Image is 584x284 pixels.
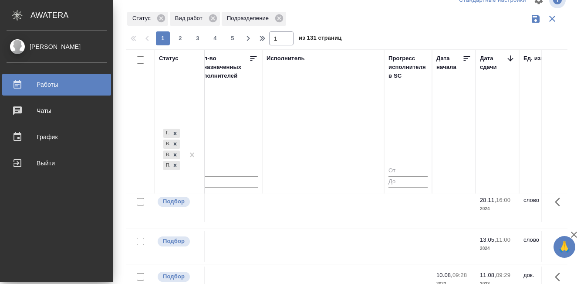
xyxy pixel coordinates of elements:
[197,176,258,187] input: До
[519,192,570,222] td: слово
[163,197,185,206] p: Подбор
[452,272,467,278] p: 09:28
[162,150,181,161] div: Готов к работе, В работе, В ожидании, Подбор
[388,166,428,177] input: От
[30,7,113,24] div: AWATERA
[162,139,181,150] div: Готов к работе, В работе, В ожидании, Подбор
[191,31,205,45] button: 3
[170,12,220,26] div: Вид работ
[388,176,428,187] input: До
[550,192,570,212] button: Здесь прячутся важные кнопки
[226,31,240,45] button: 5
[299,33,341,45] span: из 131 страниц
[7,157,107,170] div: Выйти
[132,14,154,23] p: Статус
[544,10,560,27] button: Сбросить фильтры
[496,197,510,203] p: 16:00
[192,192,262,222] td: 0
[7,130,107,144] div: График
[2,74,111,96] a: Работы
[127,12,168,26] div: Статус
[480,272,496,278] p: 11.08,
[197,54,249,80] div: Кол-во неназначенных исполнителей
[7,104,107,117] div: Чаты
[527,10,544,27] button: Сохранить фильтры
[192,231,262,262] td: 0
[436,54,462,72] div: Дата начала
[197,166,258,177] input: От
[2,126,111,148] a: График
[267,54,305,63] div: Исполнитель
[7,42,107,51] div: [PERSON_NAME]
[2,152,111,174] a: Выйти
[523,54,545,63] div: Ед. изм
[480,236,496,243] p: 13.05,
[163,237,185,246] p: Подбор
[175,14,206,23] p: Вид работ
[388,54,428,80] div: Прогресс исполнителя в SC
[163,151,170,160] div: В ожидании
[163,129,170,138] div: Готов к работе
[226,34,240,43] span: 5
[173,34,187,43] span: 2
[557,238,572,256] span: 🙏
[208,31,222,45] button: 4
[157,236,200,247] div: Можно подбирать исполнителей
[162,128,181,139] div: Готов к работе, В работе, В ожидании, Подбор
[162,160,181,171] div: Готов к работе, В работе, В ожидании, Подбор
[480,205,515,213] p: 2024
[519,231,570,262] td: слово
[550,231,570,252] button: Здесь прячутся важные кнопки
[159,54,179,63] div: Статус
[496,236,510,243] p: 11:00
[554,236,575,258] button: 🙏
[480,244,515,253] p: 2024
[163,140,170,149] div: В работе
[208,34,222,43] span: 4
[173,31,187,45] button: 2
[2,100,111,122] a: Чаты
[163,272,185,281] p: Подбор
[7,78,107,91] div: Работы
[496,272,510,278] p: 09:29
[480,197,496,203] p: 28.11,
[222,12,286,26] div: Подразделение
[157,271,200,283] div: Можно подбирать исполнителей
[227,14,272,23] p: Подразделение
[480,54,506,72] div: Дата сдачи
[157,196,200,208] div: Можно подбирать исполнителей
[191,34,205,43] span: 3
[163,161,170,170] div: Подбор
[436,272,452,278] p: 10.08,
